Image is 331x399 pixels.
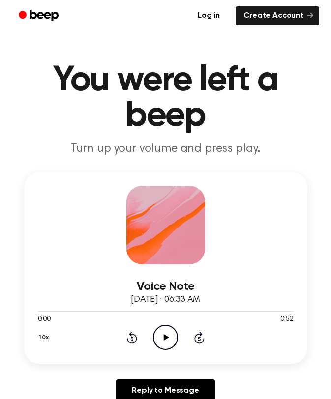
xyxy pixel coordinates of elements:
span: [DATE] · 06:33 AM [131,295,200,304]
h3: Voice Note [38,280,294,293]
p: Turn up your volume and press play. [12,142,319,156]
button: 1.0x [38,329,53,346]
span: 0:52 [280,314,293,325]
a: Create Account [236,6,319,25]
a: Beep [12,6,67,26]
a: Log in [188,4,230,27]
h1: You were left a beep [12,63,319,134]
span: 0:00 [38,314,51,325]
